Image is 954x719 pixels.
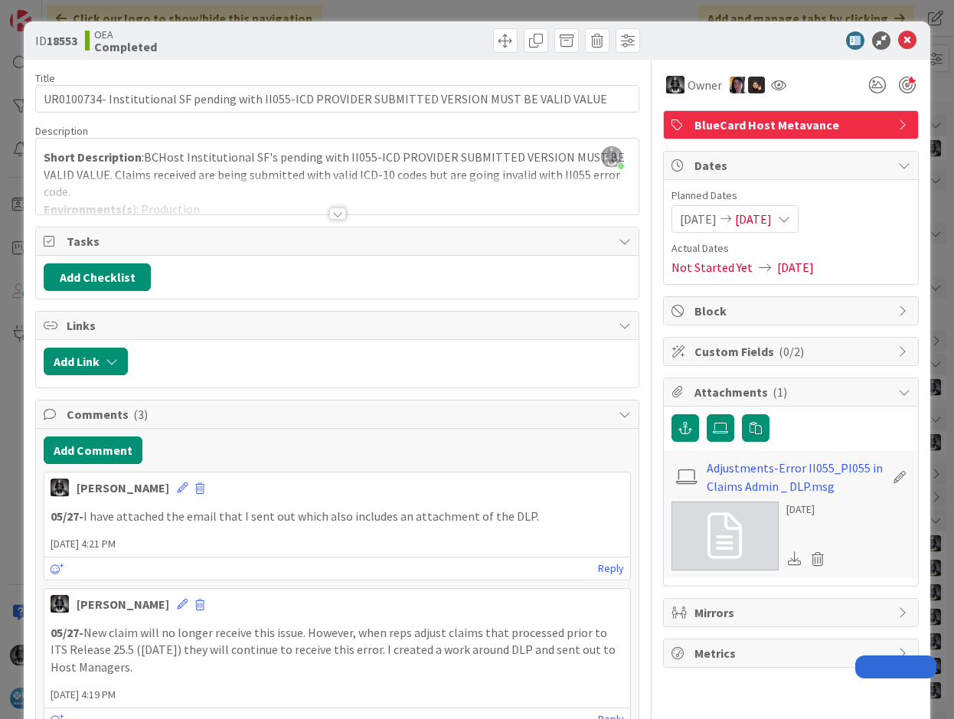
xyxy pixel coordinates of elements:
img: ddRgQ3yRm5LdI1ED0PslnJbT72KgN0Tb.jfif [601,146,622,168]
p: I have attached the email that I sent out which also includes an attachment of the DLP. [51,508,624,525]
span: Description [35,124,88,138]
strong: 05/27- [51,625,83,640]
span: Owner [688,76,722,94]
span: [DATE] 4:19 PM [44,687,630,703]
a: Reply [598,559,624,578]
input: type card name here... [35,85,639,113]
img: KG [51,479,69,497]
span: Actual Dates [671,240,910,257]
span: ( 1 ) [773,384,787,400]
button: Add Comment [44,436,142,464]
span: ID [35,31,77,50]
span: [DATE] [777,258,814,276]
label: Title [35,71,55,85]
img: KG [666,76,684,94]
p: :BCHost Institutional SF's pending with II055-ICD PROVIDER SUBMITTED VERSION MUST BE VALID VALUE.... [44,149,631,201]
a: Adjustments-Error II055_PI055 in Claims Admin _ DLP.msg [707,459,884,495]
button: Add Link [44,348,128,375]
span: Comments [67,405,611,423]
b: 18553 [47,33,77,48]
div: [PERSON_NAME] [77,595,169,613]
span: Planned Dates [671,188,910,204]
b: Completed [94,41,157,53]
div: [PERSON_NAME] [77,479,169,497]
span: Metrics [694,644,890,662]
img: ZB [748,77,765,93]
strong: Short Description [44,149,142,165]
span: [DATE] 4:21 PM [44,536,630,552]
span: Dates [694,156,890,175]
span: [DATE] [680,210,717,228]
p: New claim will no longer receive this issue. However, when reps adjust claims that processed prio... [51,624,624,676]
img: KG [51,595,69,613]
span: Links [67,316,611,335]
button: Add Checklist [44,263,151,291]
span: Not Started Yet [671,258,753,276]
span: Attachments [694,383,890,401]
span: ( 3 ) [133,407,148,422]
strong: 05/27- [51,508,83,524]
span: Custom Fields [694,342,890,361]
span: Tasks [67,232,611,250]
div: Download [786,549,803,569]
img: TC [730,77,747,93]
span: OEA [94,28,157,41]
span: Block [694,302,890,320]
span: Mirrors [694,603,890,622]
div: [DATE] [786,502,831,518]
span: BlueCard Host Metavance [694,116,890,134]
span: [DATE] [735,210,772,228]
span: ( 0/2 ) [779,344,804,359]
